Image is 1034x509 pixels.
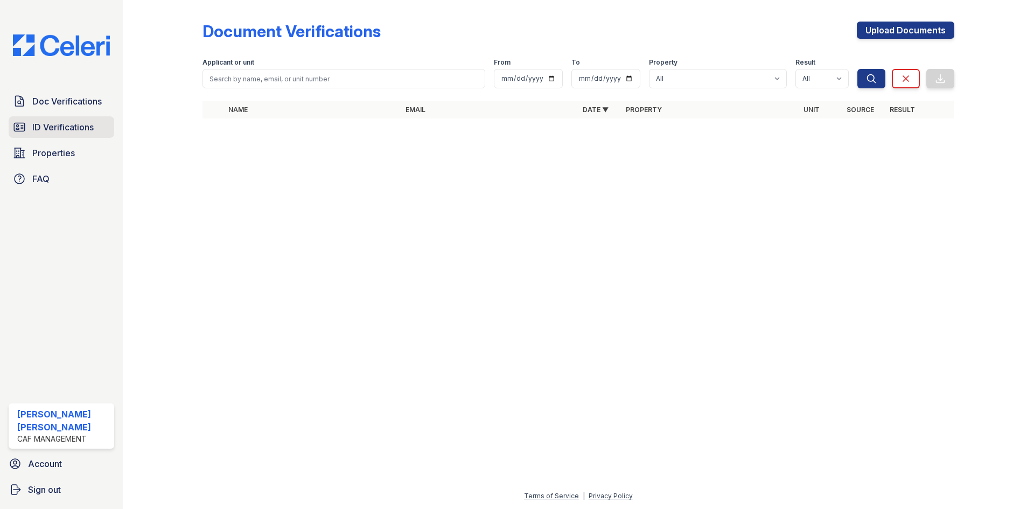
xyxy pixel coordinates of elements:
a: Property [626,106,662,114]
input: Search by name, email, or unit number [202,69,485,88]
div: | [583,492,585,500]
label: To [571,58,580,67]
div: Document Verifications [202,22,381,41]
span: Sign out [28,483,61,496]
div: CAF Management [17,434,110,444]
label: Applicant or unit [202,58,254,67]
a: Privacy Policy [589,492,633,500]
span: Doc Verifications [32,95,102,108]
label: Property [649,58,677,67]
a: Source [847,106,874,114]
span: ID Verifications [32,121,94,134]
span: Account [28,457,62,470]
a: Unit [804,106,820,114]
a: Doc Verifications [9,90,114,112]
a: Sign out [4,479,118,500]
a: ID Verifications [9,116,114,138]
span: Properties [32,147,75,159]
a: Email [406,106,425,114]
a: Terms of Service [524,492,579,500]
img: CE_Logo_Blue-a8612792a0a2168367f1c8372b55b34899dd931a85d93a1a3d3e32e68fde9ad4.png [4,34,118,56]
a: Result [890,106,915,114]
div: [PERSON_NAME] [PERSON_NAME] [17,408,110,434]
a: FAQ [9,168,114,190]
label: From [494,58,511,67]
a: Name [228,106,248,114]
label: Result [795,58,815,67]
a: Account [4,453,118,475]
a: Upload Documents [857,22,954,39]
a: Date ▼ [583,106,609,114]
a: Properties [9,142,114,164]
span: FAQ [32,172,50,185]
